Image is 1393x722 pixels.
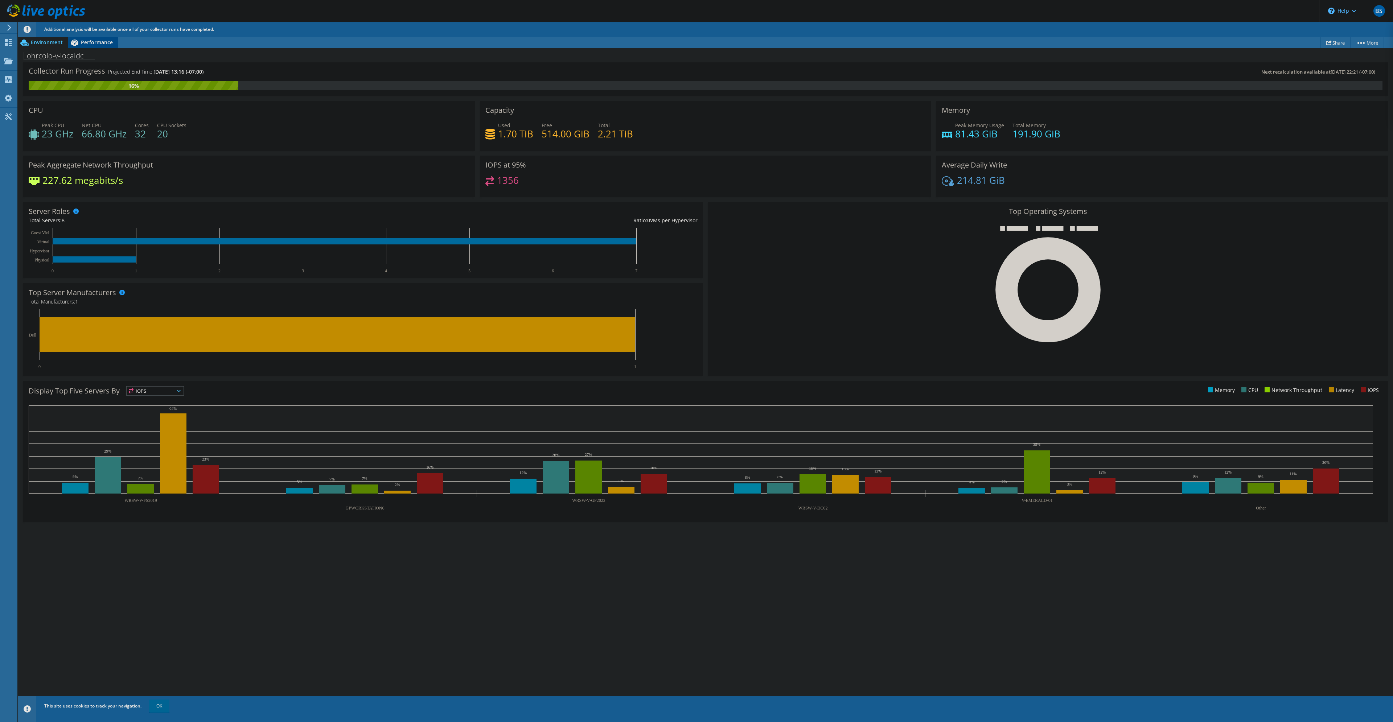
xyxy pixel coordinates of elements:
text: 7% [138,476,143,480]
span: Peak CPU [42,122,64,129]
text: 16% [650,466,657,470]
h3: Average Daily Write [942,161,1007,169]
svg: \n [1328,8,1335,14]
text: 7% [362,476,367,480]
text: 8% [745,475,750,479]
h4: 66.80 GHz [82,130,127,138]
span: Total [598,122,610,129]
text: 4% [969,480,975,484]
text: 8% [777,475,783,479]
h3: Memory [942,106,970,114]
text: 2% [395,482,400,487]
li: Network Throughput [1263,386,1322,394]
text: 7 [635,268,637,273]
h4: 23 GHz [42,130,73,138]
h4: 1.70 TiB [498,130,533,138]
text: 29% [104,449,111,453]
h4: 1356 [497,176,519,184]
h3: Peak Aggregate Network Throughput [29,161,153,169]
h4: Projected End Time: [108,68,204,76]
text: Hypervisor [30,248,49,253]
text: 2 [218,268,221,273]
text: GPWORKSTATION6 [345,506,384,511]
text: 9% [73,474,78,479]
text: 9% [1258,474,1263,479]
div: Total Servers: [29,216,363,224]
text: Virtual [37,239,50,244]
li: IOPS [1359,386,1379,394]
text: WRSW-V-GP2022 [572,498,605,503]
text: 27% [585,452,592,457]
text: 5% [1002,479,1007,483]
text: 15% [809,466,816,470]
span: Performance [81,39,113,46]
span: [DATE] 13:16 (-07:00) [153,68,204,75]
text: 23% [202,457,209,461]
h1: ohrcolo-v-localdc [24,52,95,60]
text: Guest VM [31,230,49,235]
div: 16% [29,82,238,90]
div: Ratio: VMs per Hypervisor [363,216,698,224]
span: Total Memory [1012,122,1046,129]
text: 13% [874,469,882,473]
text: 9% [1193,474,1198,478]
span: Environment [31,39,63,46]
li: Memory [1206,386,1235,394]
span: IOPS [127,387,184,395]
h4: Total Manufacturers: [29,298,698,306]
h3: IOPS at 95% [485,161,526,169]
span: Used [498,122,510,129]
text: 5 [468,268,471,273]
text: 1 [135,268,137,273]
h3: Server Roles [29,207,70,215]
span: 8 [62,217,65,224]
text: 11% [1290,471,1297,476]
span: Next recalculation available at [1261,69,1379,75]
text: 5% [619,479,624,483]
span: Free [542,122,552,129]
a: More [1350,37,1384,48]
text: 0 [38,364,41,369]
text: WRSW-V-FS2019 [124,498,157,503]
span: This site uses cookies to track your navigation. [44,703,141,709]
h4: 227.62 megabits/s [42,176,123,184]
span: Net CPU [82,122,102,129]
text: 3 [302,268,304,273]
text: 4 [385,268,387,273]
text: 15% [842,467,849,471]
span: Peak Memory Usage [955,122,1004,129]
text: 64% [169,406,177,410]
a: Share [1320,37,1351,48]
text: 12% [1098,470,1106,474]
h4: 20 [157,130,186,138]
h3: Top Operating Systems [714,207,1382,215]
text: 16% [426,465,433,469]
h3: CPU [29,106,43,114]
a: OK [149,700,169,713]
text: 12% [519,470,527,475]
span: 1 [75,298,78,305]
h3: Top Server Manufacturers [29,289,116,297]
li: CPU [1240,386,1258,394]
text: Dell [29,333,36,338]
span: [DATE] 22:21 (-07:00) [1331,69,1375,75]
text: 0 [52,268,54,273]
text: 3% [1067,482,1072,486]
text: 5% [297,479,302,484]
h4: 514.00 GiB [542,130,589,138]
text: WRSW-V-DC02 [798,506,828,511]
li: Latency [1327,386,1354,394]
span: Cores [135,122,149,129]
text: V-EMERALD-01 [1022,498,1053,503]
text: 7% [329,477,335,481]
text: 12% [1224,470,1232,474]
span: 0 [647,217,650,224]
h4: 2.21 TiB [598,130,633,138]
text: 20% [1322,460,1330,465]
span: CPU Sockets [157,122,186,129]
h3: Capacity [485,106,514,114]
h4: 214.81 GiB [957,176,1005,184]
text: 1 [634,364,636,369]
h4: 81.43 GiB [955,130,1004,138]
text: 26% [552,453,559,457]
